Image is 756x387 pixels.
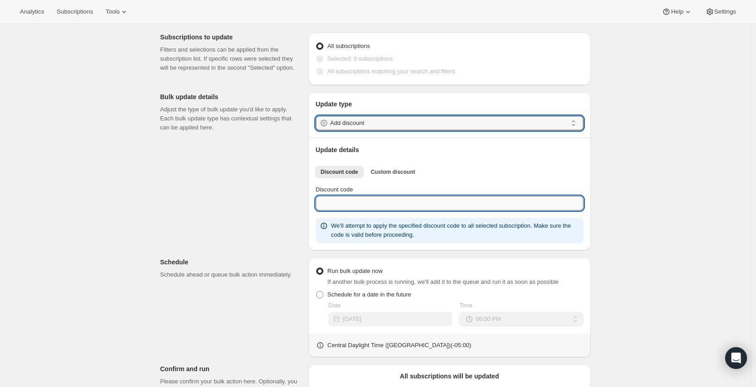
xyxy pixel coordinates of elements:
[459,302,472,309] span: Time
[106,8,120,15] span: Tools
[327,55,393,62] span: Selected: 0 subscriptions
[371,168,415,176] span: Custom discount
[327,43,370,49] span: All subscriptions
[328,302,341,309] span: Date
[327,268,383,274] span: Run bulk update now
[160,33,301,42] p: Subscriptions to update
[331,221,580,239] p: We'll attempt to apply the specified discount code to all selected subscription. Make sure the co...
[160,45,301,72] p: Filters and selections can be applied from the subscription list. If specific rows were selected ...
[327,68,455,75] span: All subscriptions matching your search and filters
[700,5,742,18] button: Settings
[327,291,411,298] span: Schedule for a date in the future
[316,186,353,193] span: Discount code
[725,347,747,369] div: Open Intercom Messenger
[160,270,301,279] p: Schedule ahead or queue bulk action immediately.
[327,341,471,350] p: Central Daylight Time ([GEOGRAPHIC_DATA]) ( -05 : 00 )
[20,8,44,15] span: Analytics
[57,8,93,15] span: Subscriptions
[100,5,134,18] button: Tools
[656,5,698,18] button: Help
[160,92,301,101] p: Bulk update details
[671,8,683,15] span: Help
[327,278,559,285] span: If another bulk process is running, we'll add it to the queue and run it as soon as possible
[714,8,736,15] span: Settings
[316,145,583,154] p: Update details
[14,5,49,18] button: Analytics
[316,100,583,109] p: Update type
[160,258,301,267] p: Schedule
[321,168,358,176] span: Discount code
[51,5,98,18] button: Subscriptions
[160,105,301,132] p: Adjust the type of bulk update you'd like to apply. Each bulk update type has contextual settings...
[160,364,301,373] p: Confirm and run
[316,372,583,381] p: All subscriptions will be updated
